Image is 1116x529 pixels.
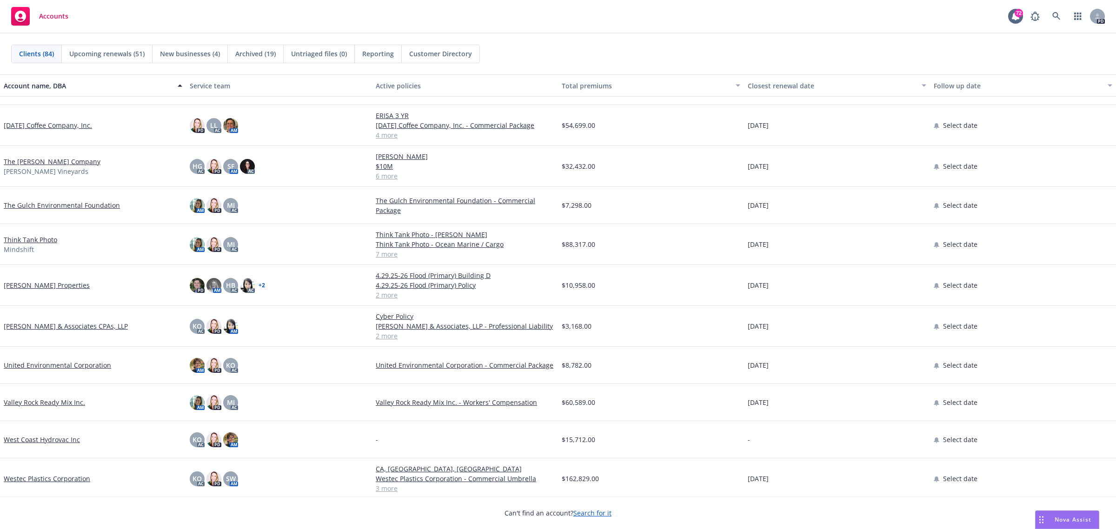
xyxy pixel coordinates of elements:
[943,161,977,171] span: Select date
[1055,516,1091,523] span: Nova Assist
[376,239,554,249] a: Think Tank Photo - Ocean Marine / Cargo
[562,239,595,249] span: $88,317.00
[223,319,238,334] img: photo
[376,111,554,120] a: ERISA 3 YR
[223,118,238,133] img: photo
[943,435,977,444] span: Select date
[376,360,554,370] a: United Environmental Corporation - Commercial Package
[240,278,255,293] img: photo
[69,49,145,59] span: Upcoming renewals (51)
[562,397,595,407] span: $60,589.00
[4,280,90,290] a: [PERSON_NAME] Properties
[505,508,611,518] span: Can't find an account?
[376,331,554,341] a: 2 more
[206,319,221,334] img: photo
[4,235,57,245] a: Think Tank Photo
[376,196,554,215] a: The Gulch Environmental Foundation - Commercial Package
[259,283,265,288] a: + 2
[206,395,221,410] img: photo
[376,249,554,259] a: 7 more
[190,198,205,213] img: photo
[562,161,595,171] span: $32,432.00
[943,360,977,370] span: Select date
[748,474,769,483] span: [DATE]
[4,200,120,210] a: The Gulch Environmental Foundation
[1047,7,1066,26] a: Search
[4,397,85,407] a: Valley Rock Ready Mix Inc.
[4,120,92,130] a: [DATE] Coffee Company, Inc.
[562,321,591,331] span: $3,168.00
[562,120,595,130] span: $54,699.00
[748,280,769,290] span: [DATE]
[4,166,88,176] span: [PERSON_NAME] Vineyards
[376,161,554,171] a: $10M
[573,509,611,517] a: Search for it
[748,81,916,91] div: Closest renewal date
[748,161,769,171] span: [DATE]
[748,397,769,407] span: [DATE]
[376,435,378,444] span: -
[1026,7,1044,26] a: Report a Bug
[376,483,554,493] a: 3 more
[376,230,554,239] a: Think Tank Photo - [PERSON_NAME]
[943,120,977,130] span: Select date
[376,280,554,290] a: 4.29.25-26 Flood (Primary) Policy
[372,74,558,97] button: Active policies
[19,49,54,59] span: Clients (84)
[934,81,1102,91] div: Follow up date
[558,74,744,97] button: Total premiums
[943,321,977,331] span: Select date
[376,311,554,321] a: Cyber Policy
[376,321,554,331] a: [PERSON_NAME] & Associates, LLP - Professional Liability
[4,245,34,254] span: Mindshift
[227,161,234,171] span: SF
[235,49,276,59] span: Archived (19)
[943,200,977,210] span: Select date
[4,435,80,444] a: West Coast Hydrovac Inc
[206,432,221,447] img: photo
[748,200,769,210] span: [DATE]
[190,278,205,293] img: photo
[362,49,394,59] span: Reporting
[227,200,235,210] span: MJ
[4,321,128,331] a: [PERSON_NAME] & Associates CPAs, LLP
[7,3,72,29] a: Accounts
[193,435,202,444] span: KO
[376,397,554,407] a: Valley Rock Ready Mix Inc. - Workers' Compensation
[226,280,235,290] span: HB
[376,120,554,130] a: [DATE] Coffee Company, Inc. - Commercial Package
[744,74,930,97] button: Closest renewal date
[223,432,238,447] img: photo
[930,74,1116,97] button: Follow up date
[193,161,202,171] span: HG
[376,271,554,280] a: 4.29.25-26 Flood (Primary) Building D
[943,280,977,290] span: Select date
[1036,511,1047,529] div: Drag to move
[748,321,769,331] span: [DATE]
[409,49,472,59] span: Customer Directory
[226,360,235,370] span: KO
[562,81,730,91] div: Total premiums
[748,435,750,444] span: -
[190,395,205,410] img: photo
[943,397,977,407] span: Select date
[206,159,221,174] img: photo
[1069,7,1087,26] a: Switch app
[4,360,111,370] a: United Environmental Corporation
[748,360,769,370] span: [DATE]
[206,471,221,486] img: photo
[376,171,554,181] a: 6 more
[376,152,554,161] a: [PERSON_NAME]
[562,200,591,210] span: $7,298.00
[206,237,221,252] img: photo
[39,13,68,20] span: Accounts
[376,464,554,474] a: CA, [GEOGRAPHIC_DATA], [GEOGRAPHIC_DATA]
[206,358,221,373] img: photo
[227,397,235,407] span: MJ
[376,130,554,140] a: 4 more
[943,474,977,483] span: Select date
[210,120,218,130] span: LL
